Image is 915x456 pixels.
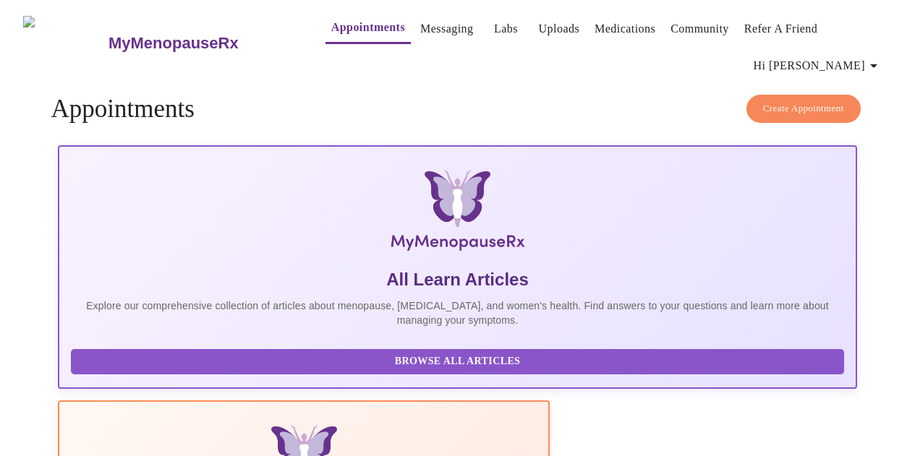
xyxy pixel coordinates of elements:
[191,170,723,257] img: MyMenopauseRx Logo
[754,56,882,76] span: Hi [PERSON_NAME]
[414,14,479,43] button: Messaging
[671,19,729,39] a: Community
[71,268,843,291] h5: All Learn Articles
[23,16,106,70] img: MyMenopauseRx Logo
[746,95,861,123] button: Create Appointment
[331,17,405,38] a: Appointments
[420,19,473,39] a: Messaging
[744,19,818,39] a: Refer a Friend
[106,18,296,69] a: MyMenopauseRx
[539,19,580,39] a: Uploads
[71,349,843,374] button: Browse All Articles
[108,34,239,53] h3: MyMenopauseRx
[494,19,518,39] a: Labs
[748,51,888,80] button: Hi [PERSON_NAME]
[533,14,586,43] button: Uploads
[51,95,864,124] h4: Appointments
[763,100,844,117] span: Create Appointment
[325,13,411,44] button: Appointments
[71,354,847,366] a: Browse All Articles
[595,19,655,39] a: Medications
[739,14,824,43] button: Refer a Friend
[483,14,529,43] button: Labs
[85,353,829,371] span: Browse All Articles
[665,14,735,43] button: Community
[589,14,661,43] button: Medications
[71,298,843,327] p: Explore our comprehensive collection of articles about menopause, [MEDICAL_DATA], and women's hea...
